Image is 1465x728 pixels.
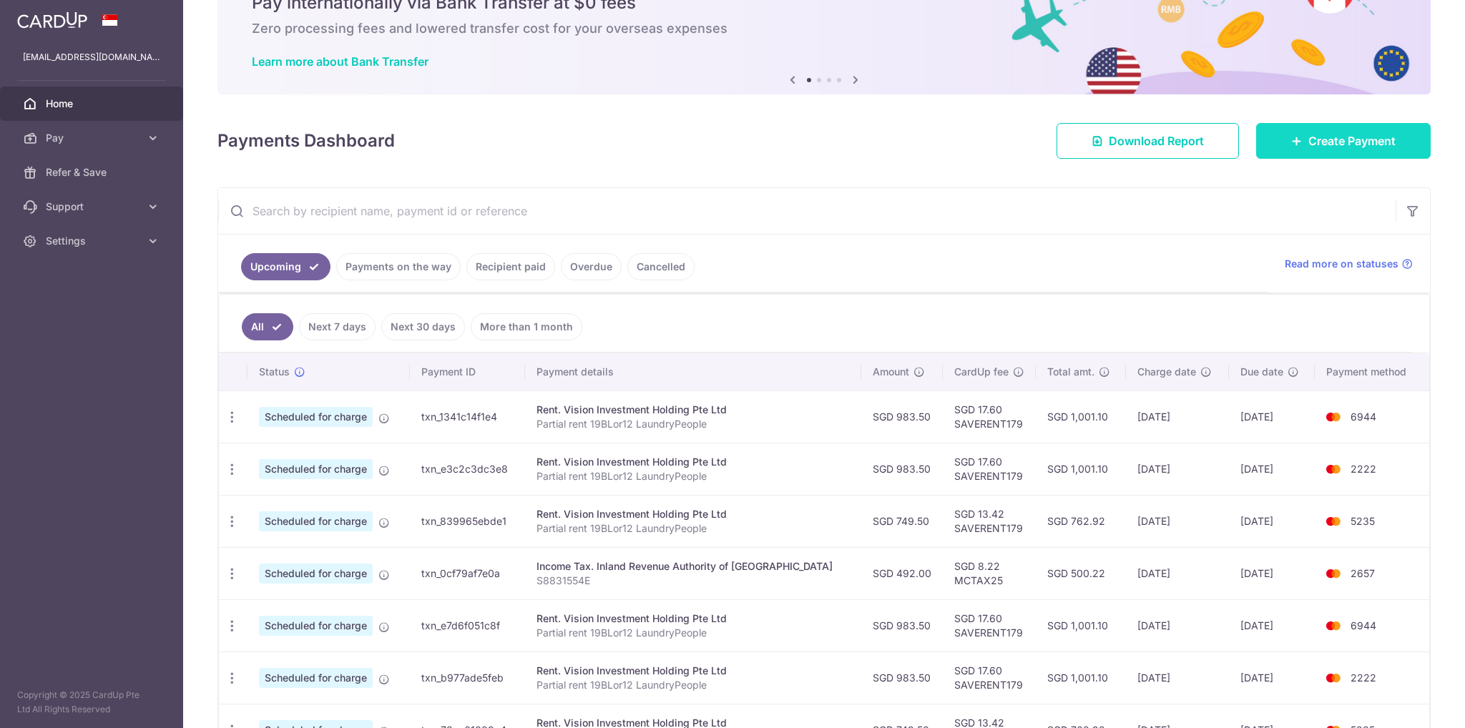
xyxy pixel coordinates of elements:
[1229,599,1315,651] td: [DATE]
[943,443,1036,495] td: SGD 17.60 SAVERENT179
[259,668,373,688] span: Scheduled for charge
[536,521,850,536] p: Partial rent 19BLor12 LaundryPeople
[1351,567,1375,579] span: 2657
[861,390,943,443] td: SGD 983.50
[873,365,909,379] span: Amount
[1126,651,1228,704] td: [DATE]
[1319,513,1348,530] img: Bank Card
[1036,547,1126,599] td: SGD 500.22
[536,455,850,469] div: Rent. Vision Investment Holding Pte Ltd
[1315,353,1429,390] th: Payment method
[410,390,525,443] td: txn_1341c14f1e4
[1126,390,1228,443] td: [DATE]
[259,616,373,636] span: Scheduled for charge
[46,234,140,248] span: Settings
[252,54,428,69] a: Learn more about Bank Transfer
[943,390,1036,443] td: SGD 17.60 SAVERENT179
[1229,651,1315,704] td: [DATE]
[217,128,395,154] h4: Payments Dashboard
[861,599,943,651] td: SGD 983.50
[1285,257,1398,271] span: Read more on statuses
[943,495,1036,547] td: SGD 13.42 SAVERENT179
[252,20,1396,37] h6: Zero processing fees and lowered transfer cost for your overseas expenses
[1047,365,1094,379] span: Total amt.
[861,651,943,704] td: SGD 983.50
[259,459,373,479] span: Scheduled for charge
[46,131,140,145] span: Pay
[1319,565,1348,582] img: Bank Card
[1285,257,1413,271] a: Read more on statuses
[536,403,850,417] div: Rent. Vision Investment Holding Pte Ltd
[943,599,1036,651] td: SGD 17.60 SAVERENT179
[259,511,373,531] span: Scheduled for charge
[1229,443,1315,495] td: [DATE]
[1109,132,1204,149] span: Download Report
[943,547,1036,599] td: SGD 8.22 MCTAX25
[1126,443,1228,495] td: [DATE]
[466,253,555,280] a: Recipient paid
[299,313,376,340] a: Next 7 days
[46,200,140,214] span: Support
[1351,410,1376,423] span: 6944
[536,417,850,431] p: Partial rent 19BLor12 LaundryPeople
[1126,599,1228,651] td: [DATE]
[1319,461,1348,478] img: Bank Card
[410,495,525,547] td: txn_839965ebde1
[1319,617,1348,634] img: Bank Card
[1351,672,1376,684] span: 2222
[536,507,850,521] div: Rent. Vision Investment Holding Pte Ltd
[1308,132,1396,149] span: Create Payment
[536,559,850,574] div: Income Tax. Inland Revenue Authority of [GEOGRAPHIC_DATA]
[861,443,943,495] td: SGD 983.50
[410,547,525,599] td: txn_0cf79af7e0a
[410,651,525,704] td: txn_b977ade5feb
[1126,547,1228,599] td: [DATE]
[241,253,330,280] a: Upcoming
[1126,495,1228,547] td: [DATE]
[46,97,140,111] span: Home
[410,353,525,390] th: Payment ID
[1036,390,1126,443] td: SGD 1,001.10
[1229,495,1315,547] td: [DATE]
[627,253,695,280] a: Cancelled
[1036,495,1126,547] td: SGD 762.92
[861,495,943,547] td: SGD 749.50
[1036,651,1126,704] td: SGD 1,001.10
[536,574,850,588] p: S8831554E
[954,365,1009,379] span: CardUp fee
[1351,515,1375,527] span: 5235
[218,188,1396,234] input: Search by recipient name, payment id or reference
[536,664,850,678] div: Rent. Vision Investment Holding Pte Ltd
[259,564,373,584] span: Scheduled for charge
[561,253,622,280] a: Overdue
[1229,390,1315,443] td: [DATE]
[381,313,465,340] a: Next 30 days
[536,611,850,626] div: Rent. Vision Investment Holding Pte Ltd
[259,407,373,427] span: Scheduled for charge
[46,165,140,179] span: Refer & Save
[242,313,293,340] a: All
[1319,669,1348,687] img: Bank Card
[1036,443,1126,495] td: SGD 1,001.10
[410,599,525,651] td: txn_e7d6f051c8f
[536,469,850,483] p: Partial rent 19BLor12 LaundryPeople
[1240,365,1283,379] span: Due date
[1351,463,1376,475] span: 2222
[17,11,87,29] img: CardUp
[1319,408,1348,426] img: Bank Card
[525,353,861,390] th: Payment details
[23,50,160,64] p: [EMAIL_ADDRESS][DOMAIN_NAME]
[1229,547,1315,599] td: [DATE]
[943,651,1036,704] td: SGD 17.60 SAVERENT179
[1036,599,1126,651] td: SGD 1,001.10
[536,678,850,692] p: Partial rent 19BLor12 LaundryPeople
[336,253,461,280] a: Payments on the way
[1256,123,1431,159] a: Create Payment
[536,626,850,640] p: Partial rent 19BLor12 LaundryPeople
[1137,365,1196,379] span: Charge date
[1351,619,1376,631] span: 6944
[471,313,582,340] a: More than 1 month
[259,365,290,379] span: Status
[1057,123,1239,159] a: Download Report
[410,443,525,495] td: txn_e3c2c3dc3e8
